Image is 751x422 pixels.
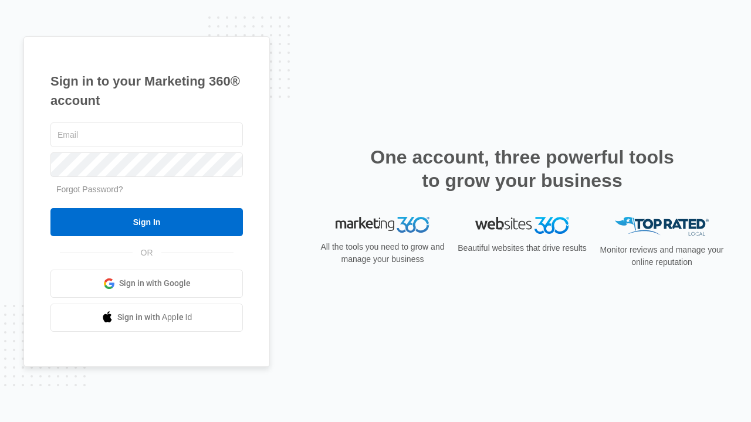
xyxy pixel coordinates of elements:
[456,242,588,254] p: Beautiful websites that drive results
[50,270,243,298] a: Sign in with Google
[50,304,243,332] a: Sign in with Apple Id
[615,217,709,236] img: Top Rated Local
[475,217,569,234] img: Websites 360
[367,145,678,192] h2: One account, three powerful tools to grow your business
[56,185,123,194] a: Forgot Password?
[596,244,728,268] p: Monitor reviews and manage your online reputation
[50,122,243,147] input: Email
[50,72,243,110] h1: Sign in to your Marketing 360® account
[50,208,243,236] input: Sign In
[133,247,161,259] span: OR
[119,277,191,290] span: Sign in with Google
[317,241,448,266] p: All the tools you need to grow and manage your business
[117,311,192,324] span: Sign in with Apple Id
[336,217,429,233] img: Marketing 360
